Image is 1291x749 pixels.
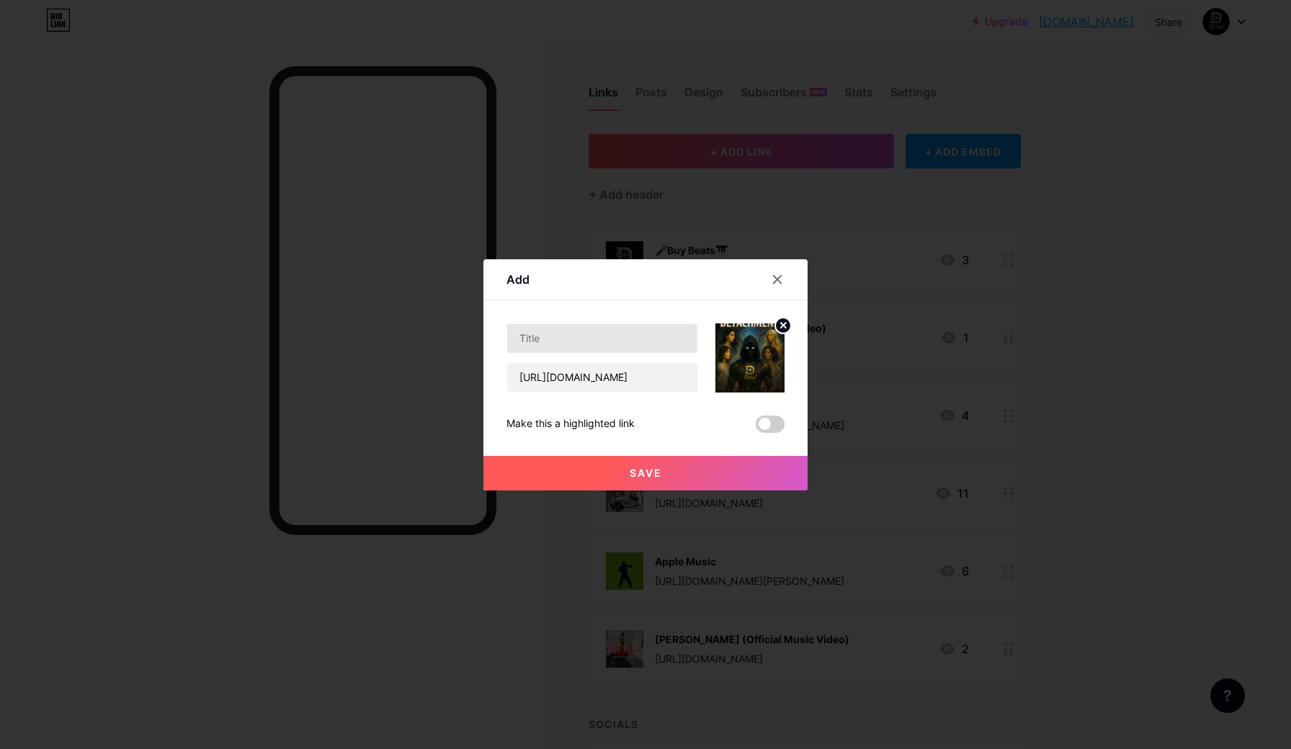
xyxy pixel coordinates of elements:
[715,323,785,393] img: link_thumbnail
[507,324,697,353] input: Title
[506,416,635,433] div: Make this a highlighted link
[483,456,808,490] button: Save
[507,363,697,392] input: URL
[630,467,662,479] span: Save
[506,271,530,288] div: Add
